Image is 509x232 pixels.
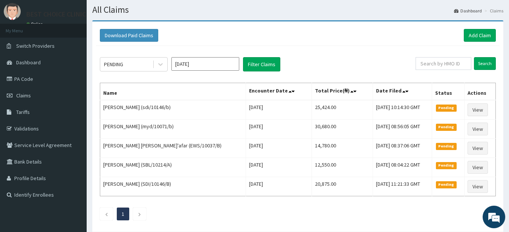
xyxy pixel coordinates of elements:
a: View [468,180,488,193]
input: Search by HMO ID [416,57,471,70]
div: PENDING [104,61,123,68]
td: [DATE] [246,120,312,139]
h1: All Claims [92,5,503,15]
a: View [468,142,488,155]
td: [PERSON_NAME] (SDI/10146/B) [100,177,246,196]
td: [DATE] [246,177,312,196]
li: Claims [483,8,503,14]
span: Tariffs [16,109,30,115]
a: Add Claim [464,29,496,42]
span: Pending [436,143,457,150]
img: User Image [4,3,21,20]
a: View [468,123,488,135]
th: Name [100,83,246,100]
a: Previous page [105,211,108,217]
td: [DATE] 11:21:33 GMT [373,177,432,196]
th: Encounter Date [246,83,312,100]
span: Pending [436,124,457,130]
td: [PERSON_NAME] (SBL/10214/A) [100,158,246,177]
span: Pending [436,162,457,169]
td: 14,780.00 [312,139,373,158]
td: [DATE] 08:04:22 GMT [373,158,432,177]
td: [DATE] 10:14:30 GMT [373,100,432,120]
td: 25,424.00 [312,100,373,120]
th: Actions [464,83,495,100]
span: Pending [436,105,457,111]
p: BEST CHOICE CLINIC - KANO [26,11,108,18]
td: 20,875.00 [312,177,373,196]
td: 30,680.00 [312,120,373,139]
span: Dashboard [16,59,41,66]
span: Claims [16,92,31,99]
td: [DATE] [246,100,312,120]
button: Download Paid Claims [100,29,158,42]
td: [DATE] [246,158,312,177]
a: Dashboard [454,8,482,14]
input: Search [474,57,496,70]
span: Switch Providers [16,42,55,49]
a: Next page [138,211,141,217]
input: Select Month and Year [171,57,239,71]
td: [PERSON_NAME] (myd/10071/b) [100,120,246,139]
td: [DATE] 08:37:06 GMT [373,139,432,158]
td: [DATE] [246,139,312,158]
th: Date Filed [373,83,432,100]
th: Status [432,83,465,100]
a: Online [26,21,44,27]
td: [PERSON_NAME] [PERSON_NAME]'afar (EWS/10037/B) [100,139,246,158]
a: Page 1 is your current page [122,211,124,217]
td: [PERSON_NAME] (sdi/10146/b) [100,100,246,120]
a: View [468,103,488,116]
a: View [468,161,488,174]
th: Total Price(₦) [312,83,373,100]
span: Pending [436,181,457,188]
td: [DATE] 08:56:05 GMT [373,120,432,139]
button: Filter Claims [243,57,280,71]
td: 12,550.00 [312,158,373,177]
